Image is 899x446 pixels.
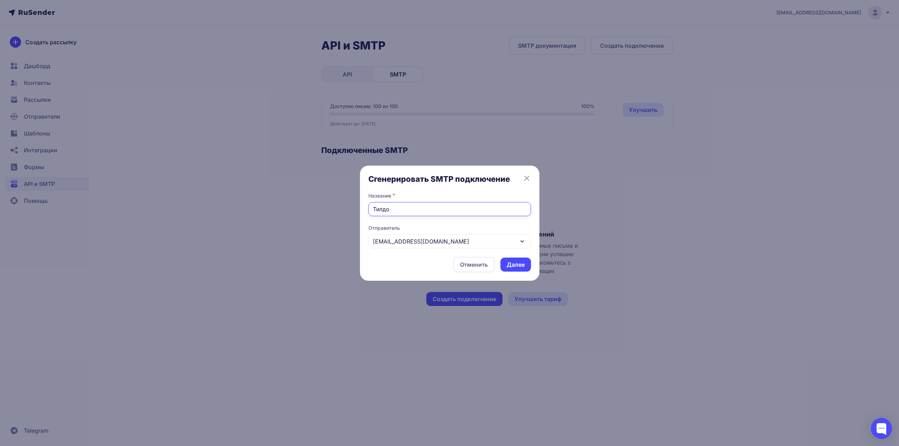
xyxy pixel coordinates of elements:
[373,237,469,246] span: [EMAIL_ADDRESS][DOMAIN_NAME]
[368,202,531,216] input: Укажите название SMTP подключения
[500,258,531,272] button: Далее
[368,174,531,184] h3: Сгенерировать SMTP подключение
[453,257,495,272] button: Отменить
[368,225,531,232] span: Отправитель
[368,192,391,199] label: Название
